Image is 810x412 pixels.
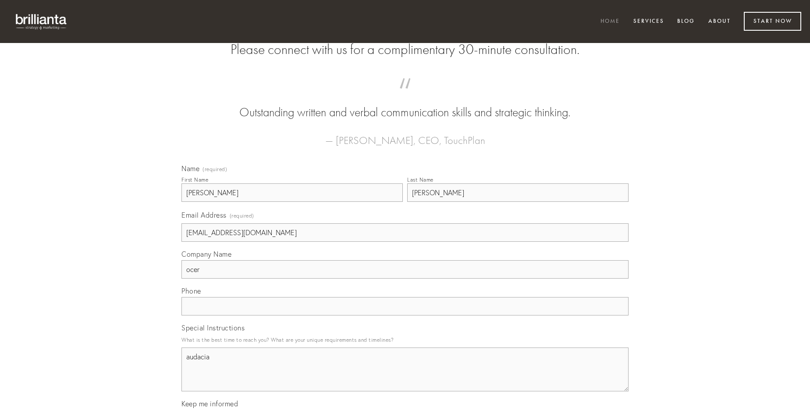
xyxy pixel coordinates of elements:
[595,14,625,29] a: Home
[181,334,629,346] p: What is the best time to reach you? What are your unique requirements and timelines?
[181,250,231,258] span: Company Name
[671,14,700,29] a: Blog
[181,323,245,332] span: Special Instructions
[407,176,433,183] div: Last Name
[181,348,629,391] textarea: audacia
[181,287,201,295] span: Phone
[181,176,208,183] div: First Name
[230,210,254,222] span: (required)
[181,399,238,408] span: Keep me informed
[9,9,75,34] img: brillianta - research, strategy, marketing
[195,87,615,104] span: “
[195,121,615,149] figcaption: — [PERSON_NAME], CEO, TouchPlan
[202,167,227,172] span: (required)
[195,87,615,121] blockquote: Outstanding written and verbal communication skills and strategic thinking.
[181,211,227,219] span: Email Address
[181,164,199,173] span: Name
[703,14,736,29] a: About
[628,14,670,29] a: Services
[744,12,801,31] a: Start Now
[181,41,629,58] h2: Please connect with us for a complimentary 30-minute consultation.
